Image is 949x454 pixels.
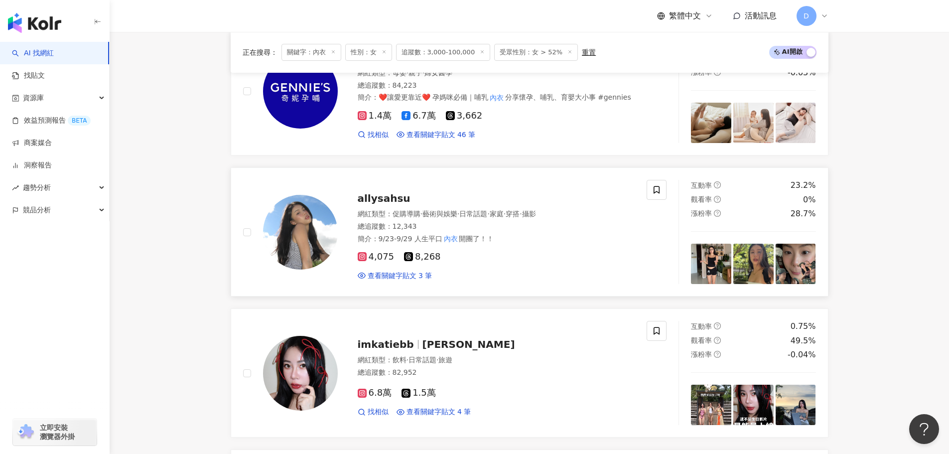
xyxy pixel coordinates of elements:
[368,271,432,281] span: 查看關鍵字貼文 3 筆
[691,103,731,143] img: post-image
[358,233,494,244] span: 簡介 ：
[23,176,51,199] span: 趨勢分析
[358,368,635,378] div: 總追蹤數 ： 82,952
[788,67,816,78] div: -0.03%
[459,210,487,218] span: 日常話題
[408,69,422,77] span: 親子
[231,167,828,297] a: KOL Avatarallysahsu網紅類型：促購導購·藝術與娛樂·日常話題·家庭·穿搭·攝影總追蹤數：12,343簡介：9/23-9/29 人生平口內衣開團了！！4,0758,268查看關鍵...
[281,44,341,61] span: 關鍵字：內衣
[12,160,52,170] a: 洞察報告
[420,210,422,218] span: ·
[40,423,75,441] span: 立即安裝 瀏覽器外掛
[438,356,452,364] span: 旅遊
[408,356,436,364] span: 日常話題
[791,335,816,346] div: 49.5%
[520,210,522,218] span: ·
[12,48,54,58] a: searchAI 找網紅
[358,68,635,78] div: 網紅類型 ：
[791,208,816,219] div: 28.7%
[402,388,436,398] span: 1.5萬
[8,13,61,33] img: logo
[691,195,712,203] span: 觀看率
[733,385,774,425] img: post-image
[263,336,338,411] img: KOL Avatar
[12,116,91,126] a: 效益預測報告BETA
[358,252,395,262] span: 4,075
[714,351,721,358] span: question-circle
[422,210,457,218] span: 藝術與娛樂
[691,350,712,358] span: 漲粉率
[358,111,392,121] span: 1.4萬
[368,130,389,140] span: 找相似
[733,103,774,143] img: post-image
[442,233,459,244] mark: 內衣
[13,419,97,446] a: chrome extension立即安裝 瀏覽器外掛
[368,407,389,417] span: 找相似
[691,244,731,284] img: post-image
[396,44,491,61] span: 追蹤數：3,000-100,000
[358,192,410,204] span: allysahsu
[12,138,52,148] a: 商案媒合
[358,92,631,103] span: 簡介 ：
[12,184,19,191] span: rise
[691,209,712,217] span: 漲粉率
[402,111,436,121] span: 6.7萬
[358,407,389,417] a: 找相似
[393,69,407,77] span: 母嬰
[714,196,721,203] span: question-circle
[358,355,635,365] div: 網紅類型 ：
[691,385,731,425] img: post-image
[263,195,338,270] img: KOL Avatar
[488,92,505,103] mark: 內衣
[459,235,494,243] span: 開團了！！
[358,81,635,91] div: 總追蹤數 ： 84,223
[788,349,816,360] div: -0.04%
[358,388,392,398] span: 6.8萬
[504,210,506,218] span: ·
[345,44,392,61] span: 性別：女
[243,48,277,56] span: 正在搜尋 ：
[714,181,721,188] span: question-circle
[407,407,471,417] span: 查看關鍵字貼文 4 筆
[404,252,441,262] span: 8,268
[23,199,51,221] span: 競品分析
[776,385,816,425] img: post-image
[791,321,816,332] div: 0.75%
[803,194,815,205] div: 0%
[424,69,452,77] span: 婦女醫學
[804,10,809,21] span: D
[358,130,389,140] a: 找相似
[582,48,596,56] div: 重置
[487,210,489,218] span: ·
[505,93,631,101] span: 分享懷孕、哺乳、育嬰大小事 #gennies
[16,424,35,440] img: chrome extension
[669,10,701,21] span: 繁體中文
[407,130,476,140] span: 查看關鍵字貼文 46 筆
[436,356,438,364] span: ·
[490,210,504,218] span: 家庭
[422,338,515,350] span: [PERSON_NAME]
[407,356,408,364] span: ·
[358,222,635,232] div: 總追蹤數 ： 12,343
[776,103,816,143] img: post-image
[422,69,424,77] span: ·
[691,336,712,344] span: 觀看率
[691,181,712,189] span: 互動率
[231,308,828,438] a: KOL Avatarimkatiebb[PERSON_NAME]網紅類型：飲料·日常話題·旅遊總追蹤數：82,9526.8萬1.5萬找相似查看關鍵字貼文 4 筆互動率question-circl...
[12,71,45,81] a: 找貼文
[358,338,414,350] span: imkatiebb
[263,54,338,129] img: KOL Avatar
[407,69,408,77] span: ·
[358,209,635,219] div: 網紅類型 ：
[522,210,536,218] span: 攝影
[231,26,828,155] a: KOL Avatargennies_tw網紅類型：母嬰·親子·婦女醫學總追蹤數：84,223簡介：❤️讓愛更靠近❤️ 孕媽咪必備｜哺乳內衣分享懷孕、哺乳、育嬰大小事 #gennies1.4萬6....
[494,44,578,61] span: 受眾性別：女 > 52%
[23,87,44,109] span: 資源庫
[909,414,939,444] iframe: Help Scout Beacon - Open
[506,210,520,218] span: 穿搭
[791,180,816,191] div: 23.2%
[393,210,420,218] span: 促購導購
[457,210,459,218] span: ·
[358,271,432,281] a: 查看關鍵字貼文 3 筆
[379,93,488,101] span: ❤️讓愛更靠近❤️ 孕媽咪必備｜哺乳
